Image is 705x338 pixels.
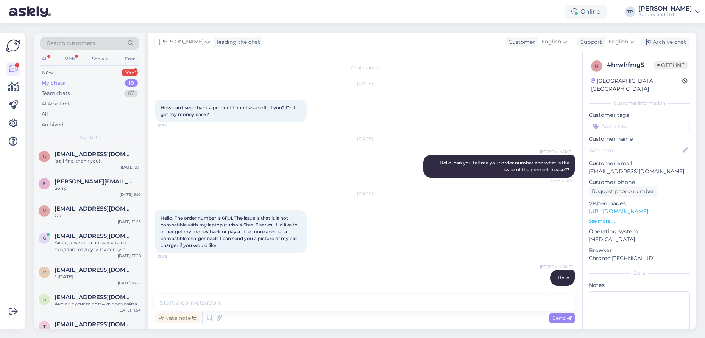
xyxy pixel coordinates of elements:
[42,79,65,87] div: My chats
[565,5,607,19] div: Online
[55,328,141,335] div: οκ
[42,110,48,118] div: All
[589,100,690,107] div: Customer information
[55,185,141,192] div: Sorry!
[55,151,133,158] span: giannissta69@gmail.com
[63,54,76,64] div: Web
[55,212,141,219] div: Ок
[120,192,141,197] div: [DATE] 9:10
[589,281,690,289] p: Notes
[589,121,690,132] input: Add a tag
[55,205,133,212] span: mehlemov@stantek.com
[42,90,70,97] div: Team chats
[161,215,299,248] span: Hello. The order number is 61101. The issue is that it is not compatible with my laptop (turbo X ...
[42,100,70,108] div: AI Assistant
[638,6,692,12] div: [PERSON_NAME]
[155,313,200,323] div: Private note
[589,200,690,208] p: Visited pages
[55,294,133,301] span: svetlin.atanasov@itworks.bg
[589,111,690,119] p: Customer tags
[55,239,141,253] div: Ако държите на по малката се предлага от други търговци в [GEOGRAPHIC_DATA]
[40,54,49,64] div: All
[589,228,690,236] p: Operating system
[158,254,186,259] span: 13:08
[540,149,572,155] span: [PERSON_NAME]
[589,160,690,167] p: Customer email
[55,273,141,280] div: * [DATE]
[123,54,139,64] div: Email
[90,54,109,64] div: Socials
[589,270,690,277] div: Extra
[55,267,133,273] span: makenainga@gmail.com
[589,254,690,262] p: Chrome [TECHNICAL_ID]
[591,77,682,93] div: [GEOGRAPHIC_DATA], [GEOGRAPHIC_DATA]
[638,6,700,18] a: [PERSON_NAME]Batteryland Ltd
[43,324,46,329] span: t
[589,178,690,186] p: Customer phone
[43,296,46,302] span: s
[118,280,141,286] div: [DATE] 16:27
[42,69,53,76] div: New
[544,286,572,292] span: Seen ✓ 13:24
[589,135,690,143] p: Customer name
[42,208,47,214] span: m
[55,301,141,307] div: Ако си пуснете потъчка през сайта
[158,123,186,129] span: 12:36
[43,235,46,241] span: g
[43,153,46,159] span: g
[589,208,648,215] a: [URL][DOMAIN_NAME]
[47,39,95,47] span: Search customers
[214,38,260,46] div: leading the chat
[155,80,575,87] div: [DATE]
[589,186,657,197] div: Request phone number
[55,158,141,164] div: is all fine, thank you!
[125,79,138,87] div: 10
[155,191,575,197] div: [DATE]
[121,164,141,170] div: [DATE] 9:11
[577,38,602,46] div: Support
[641,37,689,47] div: Archive chat
[589,236,690,243] p: [MEDICAL_DATA]
[654,61,688,69] span: Offline
[589,218,690,225] p: See more ...
[638,12,692,18] div: Batteryland Ltd
[55,321,133,328] span: teonatiotis@gmail.com
[589,247,690,254] p: Browser
[122,69,138,76] div: 99+
[155,64,575,71] div: Chat started
[541,38,561,46] span: English
[544,178,572,184] span: Seen ✓ 9:21
[440,160,571,172] span: Hello, can you tell me your order number and what is the issue of the product please??
[595,63,599,69] span: h
[608,38,628,46] span: English
[625,6,635,17] div: TP
[558,275,569,281] span: Hello
[43,181,46,186] span: e
[540,264,572,270] span: [PERSON_NAME]
[42,269,47,275] span: m
[552,315,572,321] span: Send
[607,60,654,70] div: # hrwhfmg5
[80,134,100,141] span: My chats
[155,135,575,142] div: [DATE]
[55,233,133,239] span: gorian.gorianov@sfa.bg
[118,253,141,259] div: [DATE] 17:28
[55,178,133,185] span: elvio.neto@gmail.com
[589,146,681,155] input: Add name
[42,121,64,129] div: Archived
[589,167,690,175] p: [EMAIL_ADDRESS][DOMAIN_NAME]
[124,90,138,97] div: 67
[159,38,204,46] span: [PERSON_NAME]
[161,105,296,117] span: How can I send back a product I purchased off of you? Do I get my money back?
[118,219,141,225] div: [DATE] 12:53
[118,307,141,313] div: [DATE] 11:54
[505,38,535,46] div: Customer
[6,39,20,53] img: Askly Logo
